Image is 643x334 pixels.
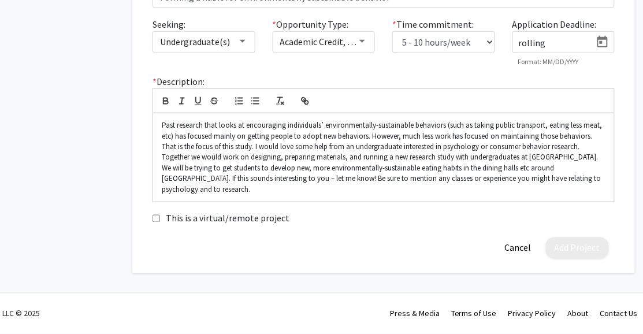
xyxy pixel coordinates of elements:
[9,282,49,325] iframe: Chat
[392,17,474,31] label: Time commitment:
[390,309,440,319] a: Press & Media
[512,17,597,31] label: Application Deadline:
[273,17,349,31] label: Opportunity Type:
[162,120,605,195] p: Past research that looks at encouraging individuals’ environmentally-sustainable behaviors (such ...
[568,309,589,319] a: About
[600,309,638,319] a: Contact Us
[280,36,387,47] span: Academic Credit, Volunteer
[508,309,556,319] a: Privacy Policy
[496,237,540,259] button: Cancel
[591,32,614,53] button: Open calendar
[518,58,579,66] mat-hint: Format: MM/DD/YYYY
[160,36,230,47] span: Undergraduate(s)
[153,17,185,31] label: Seeking:
[153,75,205,88] label: Description:
[546,237,609,259] button: Add Project
[451,309,497,319] a: Terms of Use
[166,211,289,225] label: This is a virtual/remote project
